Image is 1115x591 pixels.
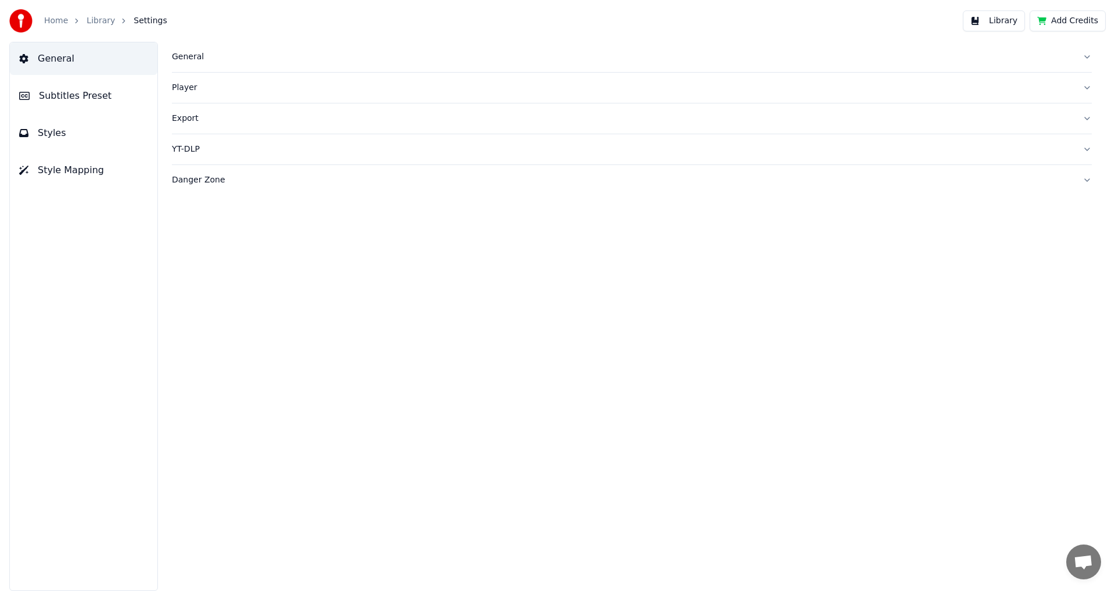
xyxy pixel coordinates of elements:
[172,103,1092,134] button: Export
[963,10,1025,31] button: Library
[9,9,33,33] img: youka
[172,134,1092,164] button: YT-DLP
[172,73,1092,103] button: Player
[172,51,1073,63] div: General
[1066,545,1101,579] div: Open chat
[172,174,1073,186] div: Danger Zone
[38,126,66,140] span: Styles
[38,52,74,66] span: General
[10,80,157,112] button: Subtitles Preset
[44,15,68,27] a: Home
[38,163,104,177] span: Style Mapping
[87,15,115,27] a: Library
[10,154,157,187] button: Style Mapping
[10,117,157,149] button: Styles
[10,42,157,75] button: General
[39,89,111,103] span: Subtitles Preset
[172,42,1092,72] button: General
[172,144,1073,155] div: YT-DLP
[44,15,167,27] nav: breadcrumb
[172,82,1073,94] div: Player
[1030,10,1106,31] button: Add Credits
[172,165,1092,195] button: Danger Zone
[134,15,167,27] span: Settings
[172,113,1073,124] div: Export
